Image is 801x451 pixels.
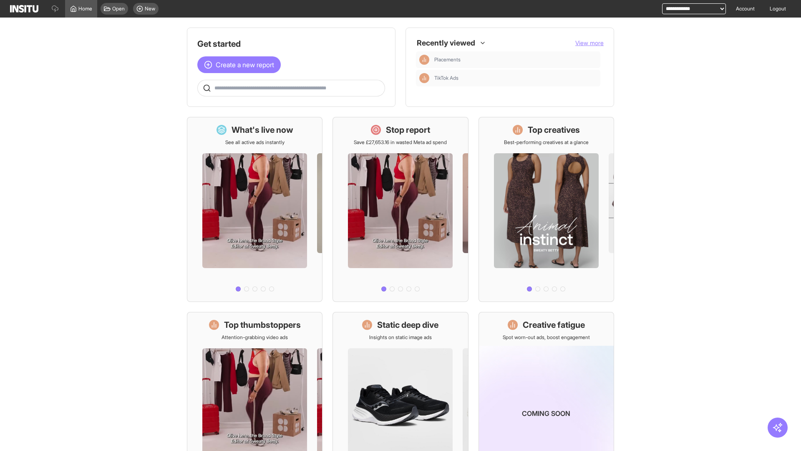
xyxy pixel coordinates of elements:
h1: Static deep dive [377,319,438,331]
h1: Get started [197,38,385,50]
img: Logo [10,5,38,13]
h1: What's live now [232,124,293,136]
button: Create a new report [197,56,281,73]
h1: Top creatives [528,124,580,136]
a: What's live nowSee all active ads instantly [187,117,322,302]
span: Home [78,5,92,12]
h1: Stop report [386,124,430,136]
p: Save £27,653.16 in wasted Meta ad spend [354,139,447,146]
span: Create a new report [216,60,274,70]
span: Placements [434,56,461,63]
button: View more [575,39,604,47]
div: Insights [419,73,429,83]
p: Insights on static image ads [369,334,432,341]
p: See all active ads instantly [225,139,285,146]
span: New [145,5,155,12]
p: Best-performing creatives at a glance [504,139,589,146]
h1: Top thumbstoppers [224,319,301,331]
div: Insights [419,55,429,65]
span: Open [112,5,125,12]
span: View more [575,39,604,46]
span: Placements [434,56,597,63]
span: TikTok Ads [434,75,458,81]
span: TikTok Ads [434,75,597,81]
a: Stop reportSave £27,653.16 in wasted Meta ad spend [332,117,468,302]
a: Top creativesBest-performing creatives at a glance [479,117,614,302]
p: Attention-grabbing video ads [222,334,288,341]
